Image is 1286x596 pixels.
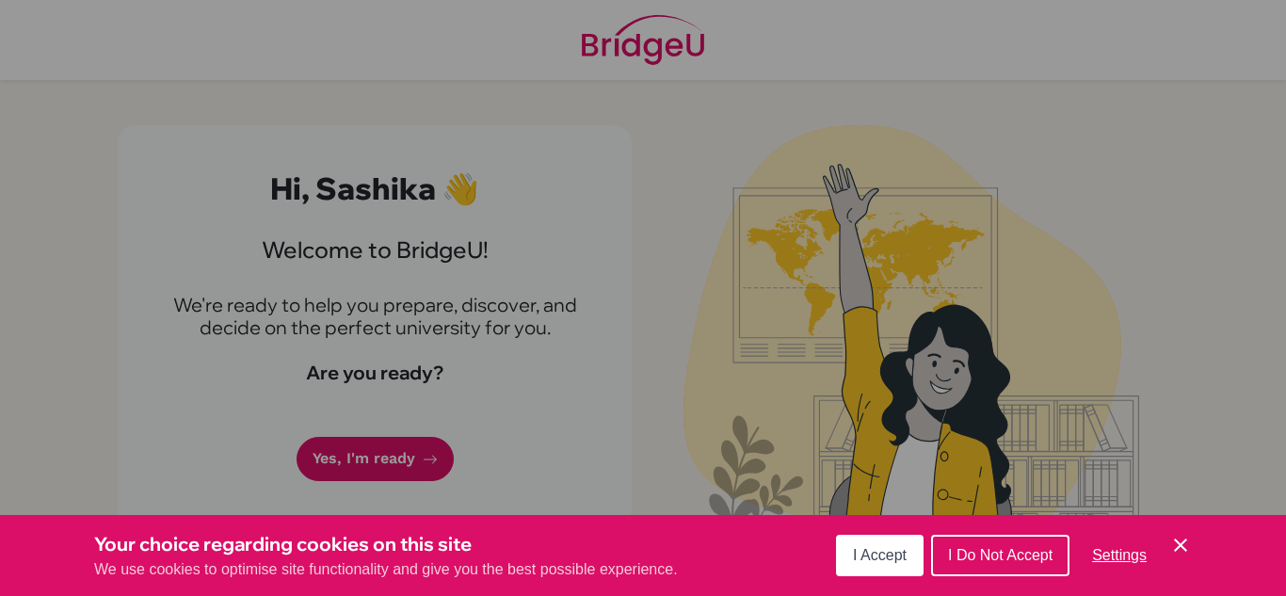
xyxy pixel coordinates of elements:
[1077,537,1162,574] button: Settings
[1092,547,1147,563] span: Settings
[836,535,924,576] button: I Accept
[94,558,678,581] p: We use cookies to optimise site functionality and give you the best possible experience.
[948,547,1053,563] span: I Do Not Accept
[1169,534,1192,556] button: Save and close
[853,547,907,563] span: I Accept
[94,530,678,558] h3: Your choice regarding cookies on this site
[931,535,1069,576] button: I Do Not Accept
